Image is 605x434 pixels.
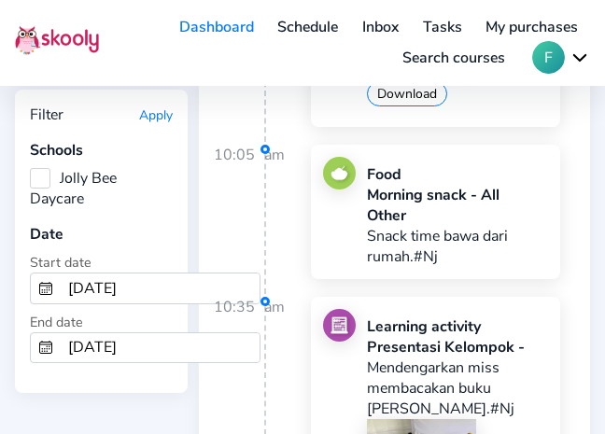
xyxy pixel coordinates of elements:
[367,316,548,337] div: Learning activity
[323,309,356,342] img: learning.jpg
[38,340,53,355] ion-icon: calendar outline
[367,226,548,267] p: Snack time bawa dari rumah.#Nj
[367,185,548,205] div: Morning snack - All
[38,281,53,296] ion-icon: calendar outline
[15,25,99,55] img: Skooly
[367,164,548,185] div: Food
[30,224,173,245] div: Date
[367,357,548,419] p: Mendengarkan miss membacakan buku [PERSON_NAME].#Nj
[214,145,266,294] div: 10:05
[61,273,260,303] input: From Date
[266,12,351,42] a: Schedule
[367,337,548,357] div: Presentasi Kelompok -
[390,43,517,73] a: Search courses
[532,41,590,74] button: Fchevron down outline
[139,106,173,124] button: Apply
[31,333,61,363] button: calendar outline
[30,253,91,272] span: Start date
[411,12,474,42] a: Tasks
[167,12,266,42] a: Dashboard
[264,145,285,294] div: am
[367,81,447,106] button: Download
[30,313,83,331] span: End date
[367,205,548,226] div: Other
[30,168,117,209] label: Jolly Bee Daycare
[323,157,356,189] img: food.jpg
[30,140,173,161] div: Schools
[473,12,590,42] a: My purchases
[30,105,63,125] div: Filter
[31,273,61,303] button: calendar outline
[350,12,411,42] a: Inbox
[61,333,260,363] input: To Date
